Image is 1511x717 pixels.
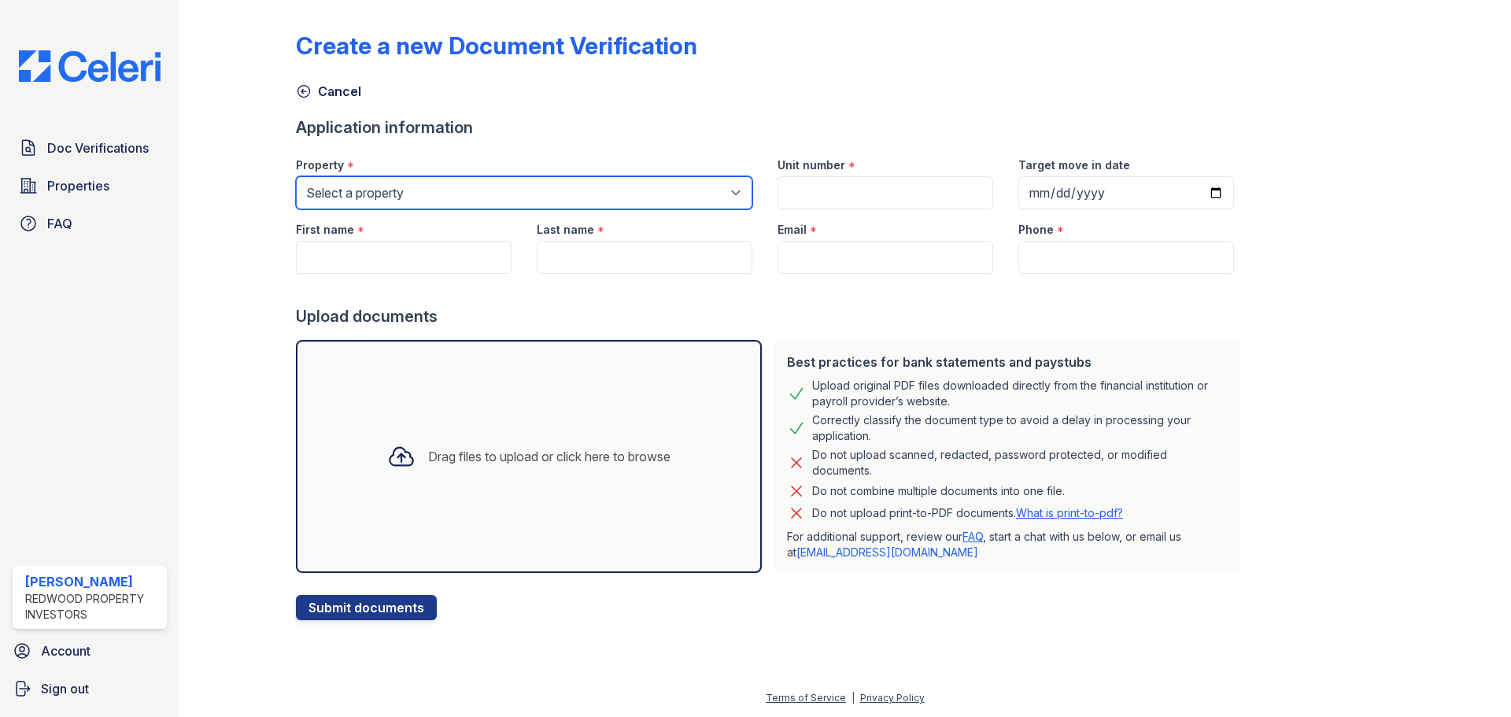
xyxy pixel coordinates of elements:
a: Properties [13,170,167,201]
img: CE_Logo_Blue-a8612792a0a2168367f1c8372b55b34899dd931a85d93a1a3d3e32e68fde9ad4.png [6,50,173,82]
p: Do not upload print-to-PDF documents. [812,505,1123,521]
a: Terms of Service [766,692,846,704]
label: First name [296,222,354,238]
span: Account [41,641,91,660]
span: Sign out [41,679,89,698]
div: | [852,692,855,704]
div: Upload original PDF files downloaded directly from the financial institution or payroll provider’... [812,378,1228,409]
a: Doc Verifications [13,132,167,164]
button: Submit documents [296,595,437,620]
div: Correctly classify the document type to avoid a delay in processing your application. [812,412,1228,444]
div: Best practices for bank statements and paystubs [787,353,1228,371]
a: What is print-to-pdf? [1016,506,1123,519]
div: [PERSON_NAME] [25,572,161,591]
label: Property [296,157,344,173]
span: Properties [47,176,109,195]
p: For additional support, review our , start a chat with us below, or email us at [787,529,1228,560]
div: Create a new Document Verification [296,31,697,60]
label: Last name [537,222,594,238]
a: FAQ [13,208,167,239]
div: Do not combine multiple documents into one file. [812,482,1065,501]
label: Phone [1018,222,1054,238]
div: Drag files to upload or click here to browse [428,447,671,466]
div: Upload documents [296,305,1247,327]
div: Redwood Property Investors [25,591,161,623]
a: Privacy Policy [860,692,925,704]
label: Email [778,222,807,238]
a: Sign out [6,673,173,704]
label: Target move in date [1018,157,1130,173]
a: Cancel [296,82,361,101]
div: Do not upload scanned, redacted, password protected, or modified documents. [812,447,1228,479]
div: Application information [296,116,1247,139]
a: Account [6,635,173,667]
label: Unit number [778,157,845,173]
span: FAQ [47,214,72,233]
a: [EMAIL_ADDRESS][DOMAIN_NAME] [796,545,978,559]
span: Doc Verifications [47,139,149,157]
a: FAQ [962,530,983,543]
